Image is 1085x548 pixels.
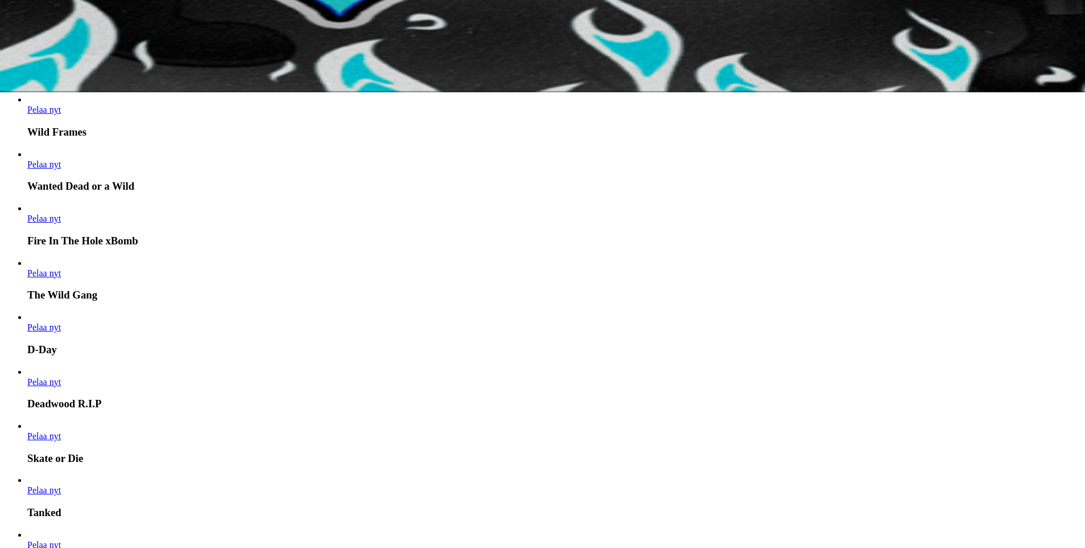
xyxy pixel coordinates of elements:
[27,258,1080,302] article: The Wild Gang
[27,268,61,278] span: Pelaa nyt
[27,343,1080,356] h3: D-Day
[27,289,1080,301] h3: The Wild Gang
[27,126,1080,138] h3: Wild Frames
[27,431,61,441] span: Pelaa nyt
[27,377,61,387] a: Deadwood R.I.P
[27,203,1080,247] article: Fire In The Hole xBomb
[27,214,61,223] span: Pelaa nyt
[27,377,61,387] span: Pelaa nyt
[27,312,1080,356] article: D-Day
[27,149,1080,193] article: Wanted Dead or a Wild
[27,452,1080,465] h3: Skate or Die
[27,268,61,278] a: The Wild Gang
[27,322,61,332] span: Pelaa nyt
[27,160,61,169] span: Pelaa nyt
[27,322,61,332] a: D-Day
[27,398,1080,410] h3: Deadwood R.I.P
[27,214,61,223] a: Fire In The Hole xBomb
[27,485,61,495] a: Tanked
[27,431,61,441] a: Skate or Die
[27,180,1080,193] h3: Wanted Dead or a Wild
[27,506,1080,519] h3: Tanked
[27,421,1080,465] article: Skate or Die
[27,485,61,495] span: Pelaa nyt
[27,160,61,169] a: Wanted Dead or a Wild
[27,475,1080,519] article: Tanked
[27,105,61,114] span: Pelaa nyt
[27,367,1080,411] article: Deadwood R.I.P
[27,235,1080,247] h3: Fire In The Hole xBomb
[27,105,61,114] a: Wild Frames
[27,95,1080,138] article: Wild Frames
